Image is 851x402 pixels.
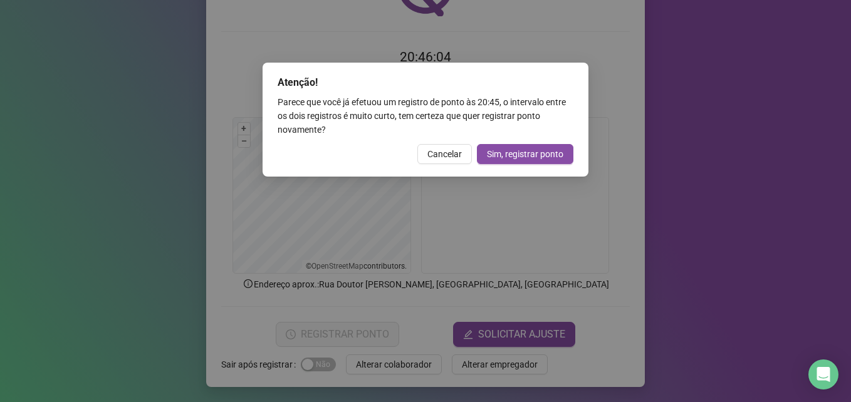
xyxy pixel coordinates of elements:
div: Open Intercom Messenger [808,359,838,389]
span: Sim, registrar ponto [487,147,563,161]
span: Cancelar [427,147,462,161]
div: Parece que você já efetuou um registro de ponto às 20:45 , o intervalo entre os dois registros é ... [278,95,573,137]
button: Sim, registrar ponto [477,144,573,164]
button: Cancelar [417,144,472,164]
div: Atenção! [278,75,573,90]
